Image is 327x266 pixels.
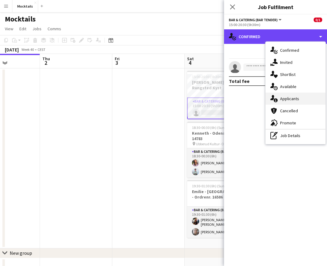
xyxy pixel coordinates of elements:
app-job-card: 19:30-01:30 (6h) (Sun)2/2Emilie - [GEOGRAPHIC_DATA] - Ordrenr. 165861 RoleBar & Catering (Bar Ten... [187,180,255,238]
span: 15:00-20:30 (5h30m) [192,74,223,79]
span: Fri [115,56,120,61]
h3: Kenneth - Odense - Ordre Nr. 14783 [187,130,255,141]
div: Job Details [266,130,325,142]
span: Week 40 [20,47,35,52]
h1: Mocktails [5,15,36,24]
div: Confirmed [224,29,327,44]
span: Invited [280,60,292,65]
span: 0/1 [314,18,322,22]
span: Shortlist [280,72,296,77]
span: Applicants [280,96,299,101]
span: Cancelled [280,108,298,113]
button: Bar & Catering (Bar Tender) [229,18,282,22]
a: Comms [45,25,64,33]
app-job-card: 15:00-20:30 (5h30m)0/1[PERSON_NAME] - Organic - Rungsted Kyst1 RoleBar & Catering (Bar Tender)0/1... [187,71,255,119]
div: CEST [38,47,45,52]
app-card-role: Bar & Catering (Bar Tender)0/115:00-20:30 (5h30m) [187,97,255,119]
span: Edit [19,26,26,31]
a: Edit [17,25,29,33]
span: Confirmed [280,48,299,53]
div: 15:00-20:30 (5h30m) [229,22,322,27]
a: Jobs [30,25,44,33]
span: Thu [42,56,50,61]
span: 2 [41,59,50,66]
span: Jobs [32,26,41,31]
div: [DATE] [5,47,19,53]
span: View [5,26,13,31]
span: Promote [280,120,296,126]
div: New group [10,250,32,256]
span: 3 [114,59,120,66]
h3: Emilie - [GEOGRAPHIC_DATA] - Ordrenr. 16586 [187,189,255,200]
span: Comms [48,26,61,31]
app-card-role: Bar & Catering (Bar Tender)2/218:30-00:30 (6h)[PERSON_NAME][PERSON_NAME] [187,148,255,178]
app-card-role: Bar & Catering (Bar Tender)2/219:30-01:30 (6h)[PERSON_NAME] [PERSON_NAME] [PERSON_NAME][PERSON_NAME] [187,207,255,238]
a: View [2,25,16,33]
h3: [PERSON_NAME] - Organic - Rungsted Kyst [187,80,255,90]
span: 18:30-00:30 (6h) (Sun) [192,125,226,130]
span: Available [280,84,296,89]
h3: Job Fulfilment [224,3,327,11]
span: 19:30-01:30 (6h) (Sun) [192,184,226,188]
span: Ubberud Kultur- Og Bevægelseshus [196,142,241,146]
span: 4 [186,59,194,66]
div: Total fee [229,78,249,84]
button: Mocktails [12,0,38,12]
app-job-card: 18:30-00:30 (6h) (Sun)2/2Kenneth - Odense - Ordre Nr. 14783 Ubberud Kultur- Og Bevægelseshus1 Rol... [187,122,255,178]
span: Sat [187,56,194,61]
span: Bar & Catering (Bar Tender) [229,18,278,22]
